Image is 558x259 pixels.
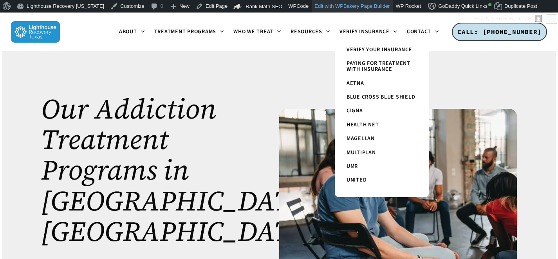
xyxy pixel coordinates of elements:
span: CALL: [PHONE_NUMBER] [457,28,542,36]
span: Paying for Treatment with Insurance [347,59,410,73]
a: Verify Insurance [335,29,402,35]
img: Lighthouse Recovery Texas [11,21,60,43]
span: Blue Cross Blue Shield [347,93,415,101]
a: UMR [343,160,421,173]
h1: Our Addiction Treatment Programs in [GEOGRAPHIC_DATA], [GEOGRAPHIC_DATA] [41,94,220,247]
span: Who We Treat [233,28,273,36]
a: Resources [286,29,335,35]
a: Who We Treat [229,29,286,35]
a: Multiplan [343,146,421,160]
a: Blue Cross Blue Shield [343,90,421,104]
span: Aetna [347,79,364,87]
a: Treatment Programs [150,29,229,35]
span: Cigna [347,107,363,115]
span: Contact [407,28,431,36]
a: Contact [402,29,444,35]
span: Verify Your Insurance [347,46,412,54]
a: Health Net [343,118,421,132]
a: Magellan [343,132,421,146]
a: Paying for Treatment with Insurance [343,57,421,77]
a: Howdy, [471,13,545,25]
a: Verify Your Insurance [343,43,421,57]
a: CALL: [PHONE_NUMBER] [452,23,547,41]
span: Health Net [347,121,379,129]
span: Multiplan [347,149,376,156]
a: Aetna [343,77,421,90]
a: About [114,29,150,35]
span: United [347,176,367,184]
a: Cigna [343,104,421,118]
span: About [119,28,137,36]
span: [PERSON_NAME] [491,16,533,22]
span: Verify Insurance [339,28,390,36]
span: Magellan [347,135,375,142]
span: Rank Math SEO [246,4,282,9]
a: United [343,173,421,187]
span: Resources [291,28,322,36]
span: UMR [347,162,358,170]
span: Treatment Programs [154,28,217,36]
